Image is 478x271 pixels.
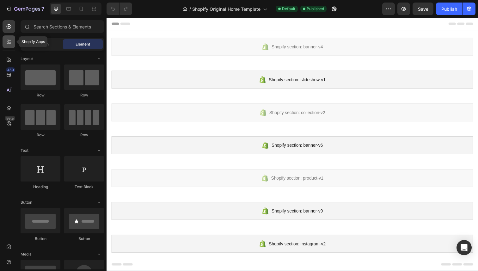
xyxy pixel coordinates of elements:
[413,3,433,15] button: Save
[5,116,15,121] div: Beta
[21,184,60,190] div: Heading
[21,20,104,33] input: Search Sections & Elements
[192,6,260,12] span: Shopify Original Home Template
[94,197,104,207] span: Toggle open
[21,56,33,62] span: Layout
[94,249,104,259] span: Toggle open
[21,236,60,242] div: Button
[418,6,428,12] span: Save
[21,200,32,205] span: Button
[94,54,104,64] span: Toggle open
[21,132,60,138] div: Row
[457,240,472,255] div: Open Intercom Messenger
[282,6,295,12] span: Default
[3,3,47,15] button: 7
[76,41,90,47] span: Element
[169,126,221,134] span: Shopify section: banner-v6
[107,3,132,15] div: Undo/Redo
[166,93,224,101] span: Shopify section: collection-v2
[64,184,104,190] div: Text Block
[436,3,463,15] button: Publish
[168,160,222,168] span: Shopify section: product-v1
[64,132,104,138] div: Row
[35,41,49,47] span: Section
[21,251,32,257] span: Media
[441,6,457,12] div: Publish
[307,6,324,12] span: Published
[169,194,221,201] span: Shopify section: banner-v9
[21,92,60,98] div: Row
[41,5,44,13] p: 7
[21,148,28,153] span: Text
[64,236,104,242] div: Button
[169,26,221,34] span: Shopify section: banner-v4
[166,59,224,67] span: Shopify section: slideshow-v1
[107,18,478,271] iframe: Design area
[6,67,15,72] div: 450
[64,92,104,98] div: Row
[94,145,104,156] span: Toggle open
[166,227,224,235] span: Shopify section: instagram-v2
[189,6,191,12] span: /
